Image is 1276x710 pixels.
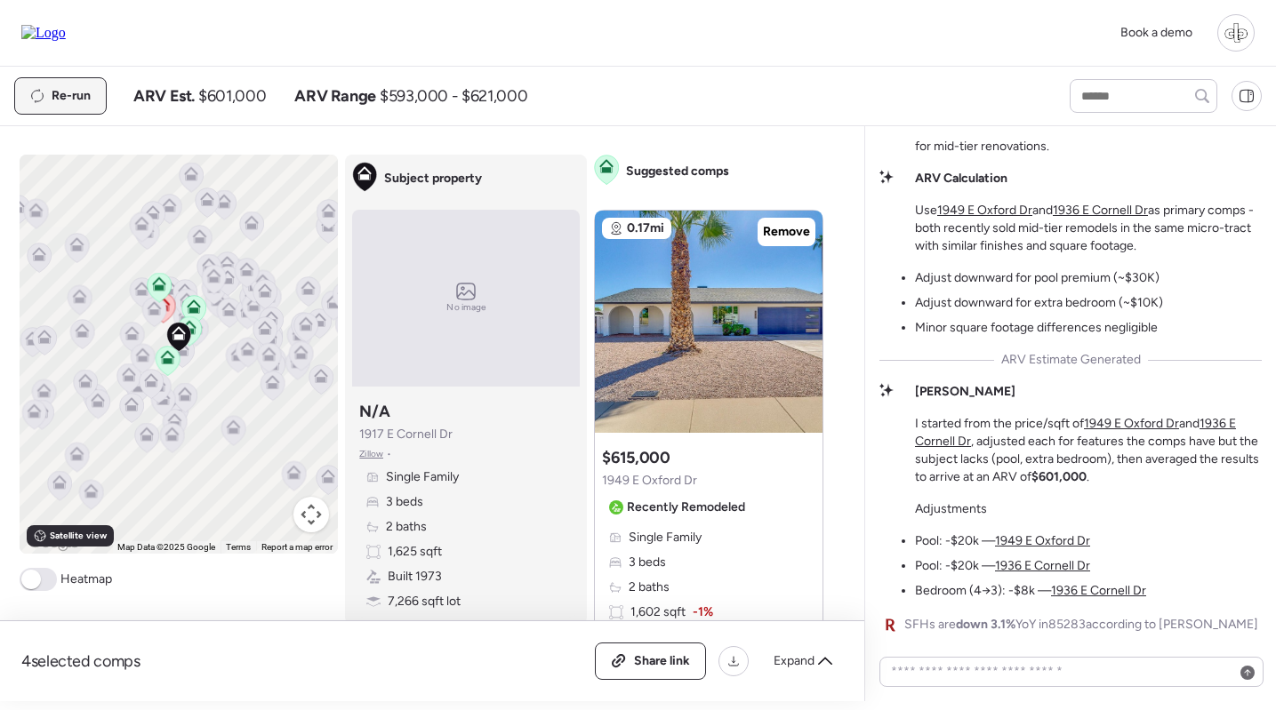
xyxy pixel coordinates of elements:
[24,531,83,554] img: Google
[915,500,987,518] p: Adjustments
[60,570,112,588] span: Heatmap
[915,319,1158,337] li: Minor square footage differences negligible
[627,499,745,516] span: Recently Remodeled
[915,557,1090,575] li: Pool: -$20k —
[24,531,83,554] a: Open this area in Google Maps (opens a new window)
[1031,469,1087,484] strong: $601,000
[763,223,810,241] span: Remove
[915,582,1146,600] li: Bedroom (4→3): -$8k —
[21,25,66,41] img: Logo
[774,652,815,670] span: Expand
[904,616,1258,634] span: SFHs are YoY in 85283 according to [PERSON_NAME]
[915,202,1262,255] p: Use and as primary comps - both recently sold mid-tier remodels in the same micro-tract with simi...
[359,401,389,422] h3: N/A
[629,529,702,546] span: Single Family
[915,171,1007,186] strong: ARV Calculation
[937,203,1032,218] a: 1949 E Oxford Dr
[629,554,666,571] span: 3 beds
[915,384,1015,399] strong: [PERSON_NAME]
[294,85,376,107] span: ARV Range
[995,533,1090,548] a: 1949 E Oxford Dr
[226,542,251,552] a: Terms (opens in new tab)
[117,542,215,552] span: Map Data ©2025 Google
[198,85,266,107] span: $601,000
[1051,583,1146,598] a: 1936 E Cornell Dr
[915,294,1163,312] li: Adjust downward for extra bedroom (~$10K)
[602,472,697,490] span: 1949 E Oxford Dr
[386,518,427,536] span: 2 baths
[446,300,486,315] span: No image
[384,170,482,187] span: Subject property
[627,219,664,237] span: 0.17mi
[380,85,527,107] span: $593,000 - $621,000
[629,578,670,596] span: 2 baths
[1001,351,1141,369] span: ARV Estimate Generated
[386,493,423,511] span: 3 beds
[630,603,686,621] span: 1,602 sqft
[995,558,1090,573] a: 1936 E Cornell Dr
[1120,25,1192,40] span: Book a demo
[133,85,195,107] span: ARV Est.
[1084,416,1179,431] a: 1949 E Oxford Dr
[388,543,442,561] span: 1,625 sqft
[261,542,333,552] a: Report a map error
[359,426,453,443] span: 1917 E Cornell Dr
[359,447,383,461] span: Zillow
[1053,203,1148,218] a: 1936 E Cornell Dr
[293,497,329,532] button: Map camera controls
[386,468,459,486] span: Single Family
[21,650,140,672] span: 4 selected comps
[626,163,729,180] span: Suggested comps
[915,269,1160,287] li: Adjust downward for pool premium (~$30K)
[388,593,461,610] span: 7,266 sqft lot
[915,415,1262,486] p: I started from the price/sqft of and , adjusted each for features the comps have but the subject ...
[387,447,391,461] span: •
[915,532,1090,550] li: Pool: -$20k —
[602,447,670,468] h3: $615,000
[956,617,1015,632] span: down 3.1%
[634,652,690,670] span: Share link
[693,603,713,621] span: -1%
[52,87,91,105] span: Re-run
[388,568,442,586] span: Built 1973
[50,529,107,543] span: Satellite view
